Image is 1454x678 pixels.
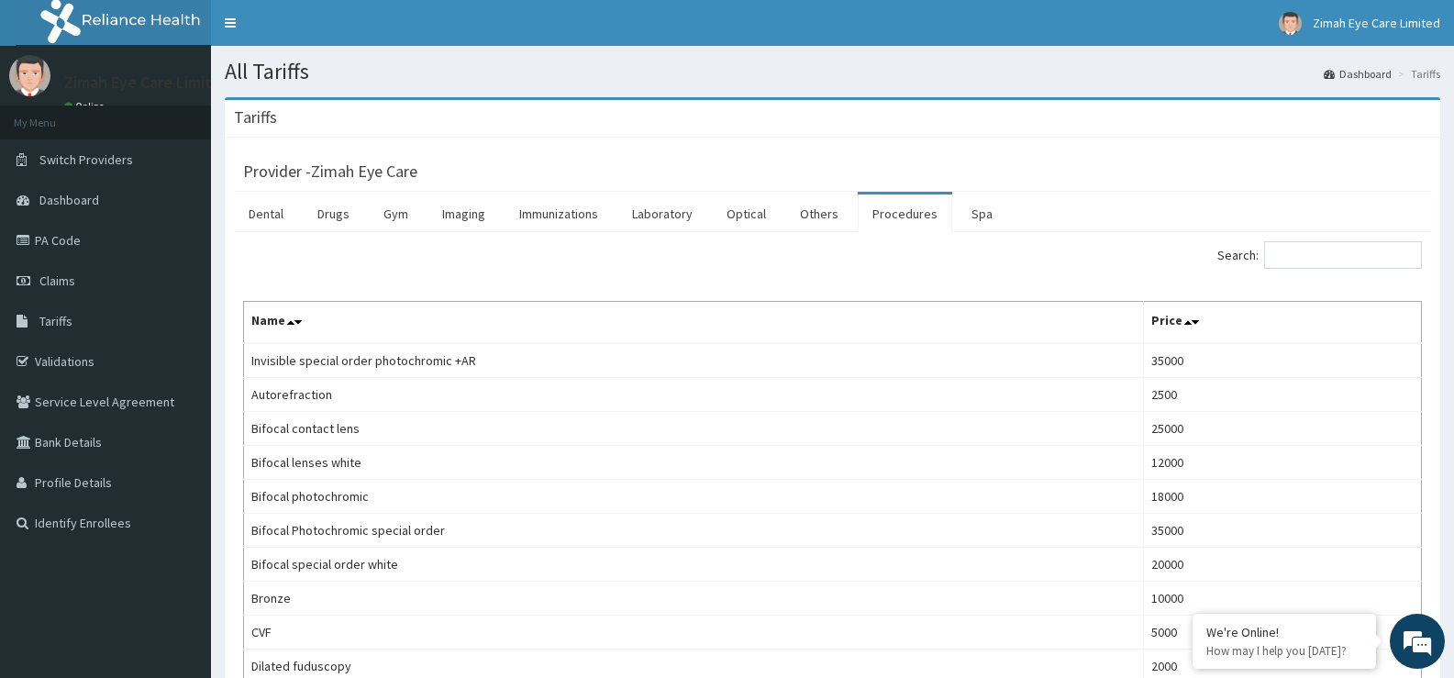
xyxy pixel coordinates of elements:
div: We're Online! [1206,624,1362,640]
a: Laboratory [617,195,707,233]
a: Gym [369,195,423,233]
td: 35000 [1143,343,1421,378]
h1: All Tariffs [225,60,1440,83]
a: Optical [712,195,781,233]
li: Tariffs [1393,66,1440,82]
a: Spa [957,195,1007,233]
a: Online [64,100,108,113]
td: Bifocal lenses white [244,446,1144,480]
td: 25000 [1143,412,1421,446]
input: Search: [1264,241,1422,269]
td: Bifocal photochromic [244,480,1144,514]
h3: Tariffs [234,109,277,126]
span: Switch Providers [39,151,133,168]
span: Dashboard [39,192,99,208]
td: 5000 [1143,616,1421,650]
a: Imaging [427,195,500,233]
td: Bifocal special order white [244,548,1144,582]
p: Zimah Eye Care Limited [64,74,230,91]
a: Dental [234,195,298,233]
img: User Image [9,55,50,96]
td: Bronze [244,582,1144,616]
span: Tariffs [39,313,72,329]
p: How may I help you today? [1206,643,1362,659]
th: Price [1143,302,1421,344]
span: Claims [39,272,75,289]
a: Immunizations [505,195,613,233]
td: Bifocal Photochromic special order [244,514,1144,548]
td: 12000 [1143,446,1421,480]
td: Bifocal contact lens [244,412,1144,446]
td: Autorefraction [244,378,1144,412]
span: Zimah Eye Care Limited [1313,15,1440,31]
a: Others [785,195,853,233]
h3: Provider - Zimah Eye Care [243,163,417,180]
td: 2500 [1143,378,1421,412]
th: Name [244,302,1144,344]
td: 35000 [1143,514,1421,548]
td: 10000 [1143,582,1421,616]
label: Search: [1217,241,1422,269]
img: User Image [1279,12,1302,35]
td: CVF [244,616,1144,650]
td: Invisible special order photochromic +AR [244,343,1144,378]
a: Procedures [858,195,952,233]
a: Dashboard [1324,66,1392,82]
td: 18000 [1143,480,1421,514]
a: Drugs [303,195,364,233]
td: 20000 [1143,548,1421,582]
